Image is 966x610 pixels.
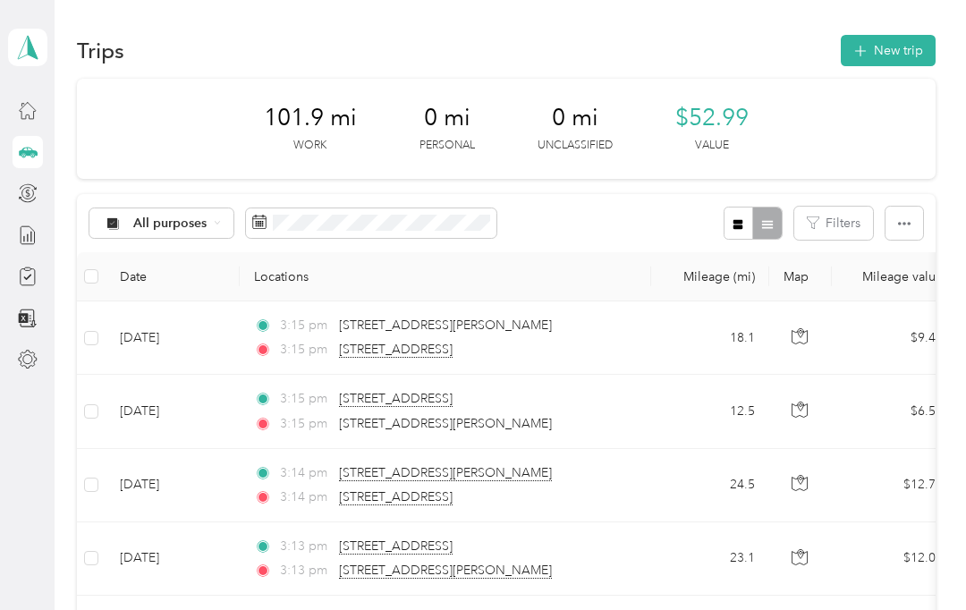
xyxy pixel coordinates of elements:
button: New trip [841,35,936,66]
td: $12.01 [832,522,957,596]
td: [DATE] [106,522,240,596]
span: 3:13 pm [280,537,331,556]
th: Date [106,252,240,301]
p: Personal [419,138,475,154]
th: Locations [240,252,651,301]
span: All purposes [133,217,208,230]
p: Unclassified [538,138,613,154]
td: 12.5 [651,375,769,448]
td: [DATE] [106,301,240,375]
iframe: Everlance-gr Chat Button Frame [866,510,966,610]
span: 3:13 pm [280,561,331,580]
span: 0 mi [424,104,470,132]
td: $9.41 [832,301,957,375]
span: [STREET_ADDRESS][PERSON_NAME] [339,416,552,431]
td: [DATE] [106,449,240,522]
td: 23.1 [651,522,769,596]
td: 24.5 [651,449,769,522]
span: 3:14 pm [280,463,331,483]
span: 3:15 pm [280,316,331,335]
span: 3:15 pm [280,414,331,434]
th: Mileage (mi) [651,252,769,301]
span: 101.9 mi [264,104,357,132]
span: 3:15 pm [280,389,331,409]
th: Mileage value [832,252,957,301]
td: 18.1 [651,301,769,375]
span: 3:15 pm [280,340,331,360]
button: Filters [794,207,873,240]
span: [STREET_ADDRESS][PERSON_NAME] [339,318,552,333]
p: Value [695,138,729,154]
span: 3:14 pm [280,487,331,507]
td: [DATE] [106,375,240,448]
h1: Trips [77,41,124,60]
span: $52.99 [675,104,749,132]
p: Work [293,138,326,154]
th: Map [769,252,832,301]
td: $6.50 [832,375,957,448]
td: $12.74 [832,449,957,522]
span: 0 mi [552,104,598,132]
